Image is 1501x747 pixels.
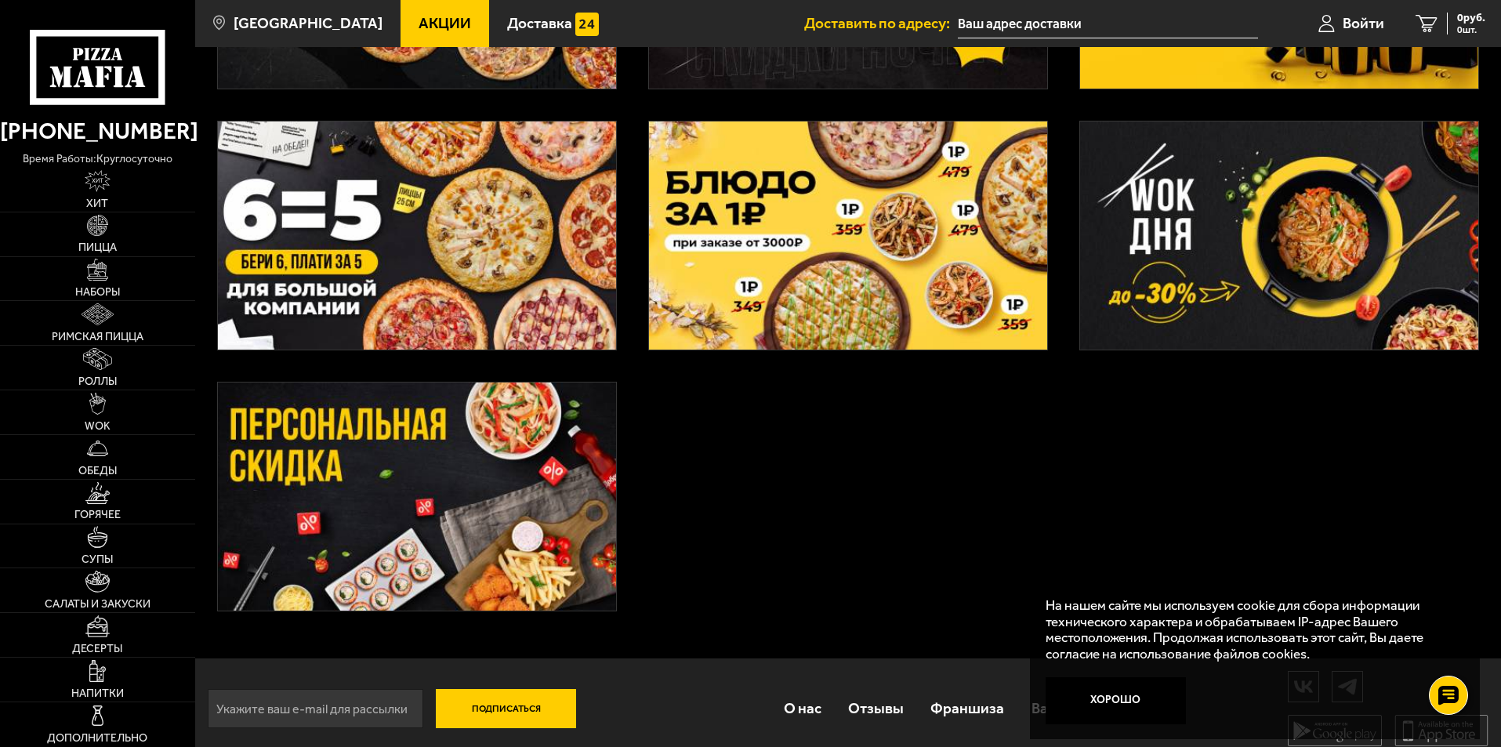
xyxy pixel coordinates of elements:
[47,733,147,744] span: Дополнительно
[770,683,834,734] a: О нас
[835,683,917,734] a: Отзывы
[958,9,1258,38] input: Ваш адрес доставки
[507,16,572,31] span: Доставка
[1343,16,1384,31] span: Войти
[419,16,471,31] span: Акции
[917,683,1017,734] a: Франшиза
[1457,13,1485,24] span: 0 руб.
[234,16,383,31] span: [GEOGRAPHIC_DATA]
[45,599,150,610] span: Салаты и закуски
[575,13,599,36] img: 15daf4d41897b9f0e9f617042186c801.svg
[1046,677,1187,724] button: Хорошо
[804,16,958,31] span: Доставить по адресу:
[78,376,117,387] span: Роллы
[1457,25,1485,34] span: 0 шт.
[82,554,113,565] span: Супы
[85,421,111,432] span: WOK
[72,644,122,655] span: Десерты
[78,242,117,253] span: Пицца
[1046,597,1456,662] p: На нашем сайте мы используем cookie для сбора информации технического характера и обрабатываем IP...
[71,688,124,699] span: Напитки
[1018,683,1110,734] a: Вакансии
[436,689,577,728] button: Подписаться
[86,198,108,209] span: Хит
[75,287,120,298] span: Наборы
[78,466,117,477] span: Обеды
[208,689,423,728] input: Укажите ваш e-mail для рассылки
[52,332,143,343] span: Римская пицца
[74,509,121,520] span: Горячее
